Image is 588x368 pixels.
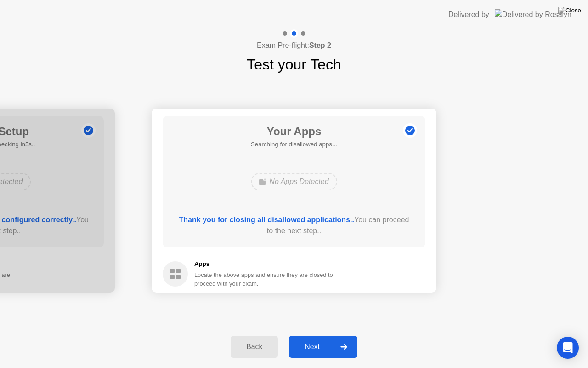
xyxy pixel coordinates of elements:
[448,9,489,20] div: Delivered by
[194,270,334,288] div: Locate the above apps and ensure they are closed to proceed with your exam.
[231,336,278,358] button: Back
[176,214,413,236] div: You can proceed to the next step..
[251,123,337,140] h1: Your Apps
[558,7,581,14] img: Close
[247,53,341,75] h1: Test your Tech
[292,343,333,351] div: Next
[557,337,579,359] div: Open Intercom Messenger
[309,41,331,49] b: Step 2
[194,259,334,269] h5: Apps
[289,336,357,358] button: Next
[495,9,571,20] img: Delivered by Rosalyn
[251,173,337,190] div: No Apps Detected
[257,40,331,51] h4: Exam Pre-flight:
[251,140,337,149] h5: Searching for disallowed apps...
[179,216,354,224] b: Thank you for closing all disallowed applications..
[233,343,275,351] div: Back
